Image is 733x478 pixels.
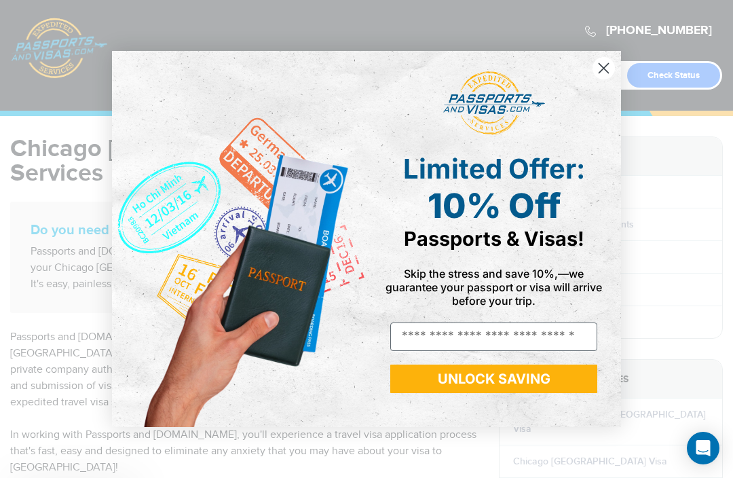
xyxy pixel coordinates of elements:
[687,432,719,464] div: Open Intercom Messenger
[443,71,545,135] img: passports and visas
[112,51,366,426] img: de9cda0d-0715-46ca-9a25-073762a91ba7.png
[428,185,561,226] span: 10% Off
[404,227,584,251] span: Passports & Visas!
[592,56,616,80] button: Close dialog
[390,365,597,393] button: UNLOCK SAVING
[403,152,585,185] span: Limited Offer:
[386,267,602,308] span: Skip the stress and save 10%,—we guarantee your passport or visa will arrive before your trip.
